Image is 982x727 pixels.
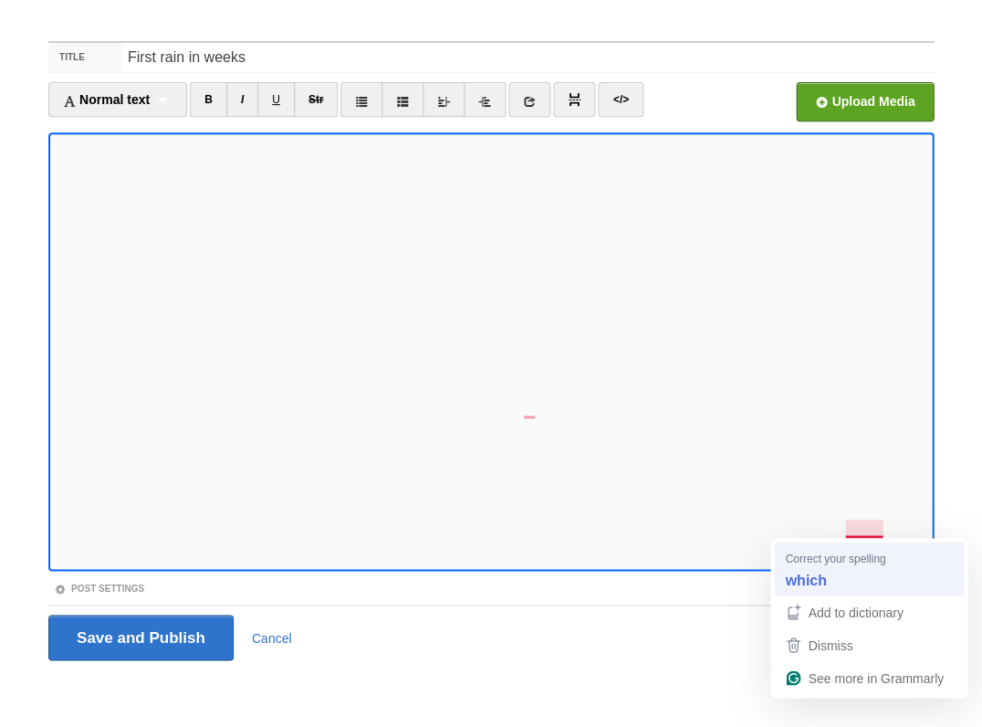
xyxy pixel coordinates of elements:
[226,82,258,117] a: I
[48,43,122,72] label: Title
[252,630,292,645] a: Cancel
[257,82,295,117] a: U
[48,615,234,660] input: Save and Publish
[63,92,150,107] span: Normal text
[308,93,324,106] del: Str
[568,93,580,106] img: pagebreak-icon.png
[190,82,227,117] a: B
[598,82,642,117] a: </>
[54,583,144,593] a: Post Settings
[294,82,339,117] a: Str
